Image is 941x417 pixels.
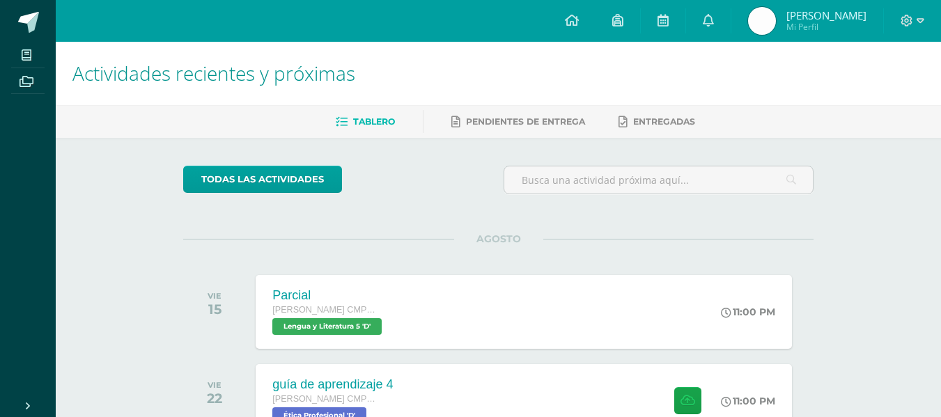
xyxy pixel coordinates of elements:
div: 11:00 PM [721,306,775,318]
div: VIE [207,380,222,390]
span: Mi Perfil [786,21,866,33]
div: Parcial [272,288,385,303]
span: Lengua y Literatura 5 'D' [272,318,382,335]
span: Entregadas [633,116,695,127]
span: Pendientes de entrega [466,116,585,127]
div: VIE [208,291,221,301]
a: todas las Actividades [183,166,342,193]
a: Tablero [336,111,395,133]
div: guía de aprendizaje 4 [272,377,393,392]
img: 0851b177bad5b4d3e70f86af8a91b0bb.png [748,7,776,35]
div: 15 [208,301,221,317]
div: 11:00 PM [721,395,775,407]
span: [PERSON_NAME] [786,8,866,22]
span: AGOSTO [454,233,543,245]
input: Busca una actividad próxima aquí... [504,166,813,194]
span: Actividades recientes y próximas [72,60,355,86]
span: Tablero [353,116,395,127]
span: [PERSON_NAME] CMP Bachillerato en CCLL con Orientación en Computación [272,305,377,315]
a: Pendientes de entrega [451,111,585,133]
span: [PERSON_NAME] CMP Bachillerato en CCLL con Orientación en Computación [272,394,377,404]
div: 22 [207,390,222,407]
a: Entregadas [619,111,695,133]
